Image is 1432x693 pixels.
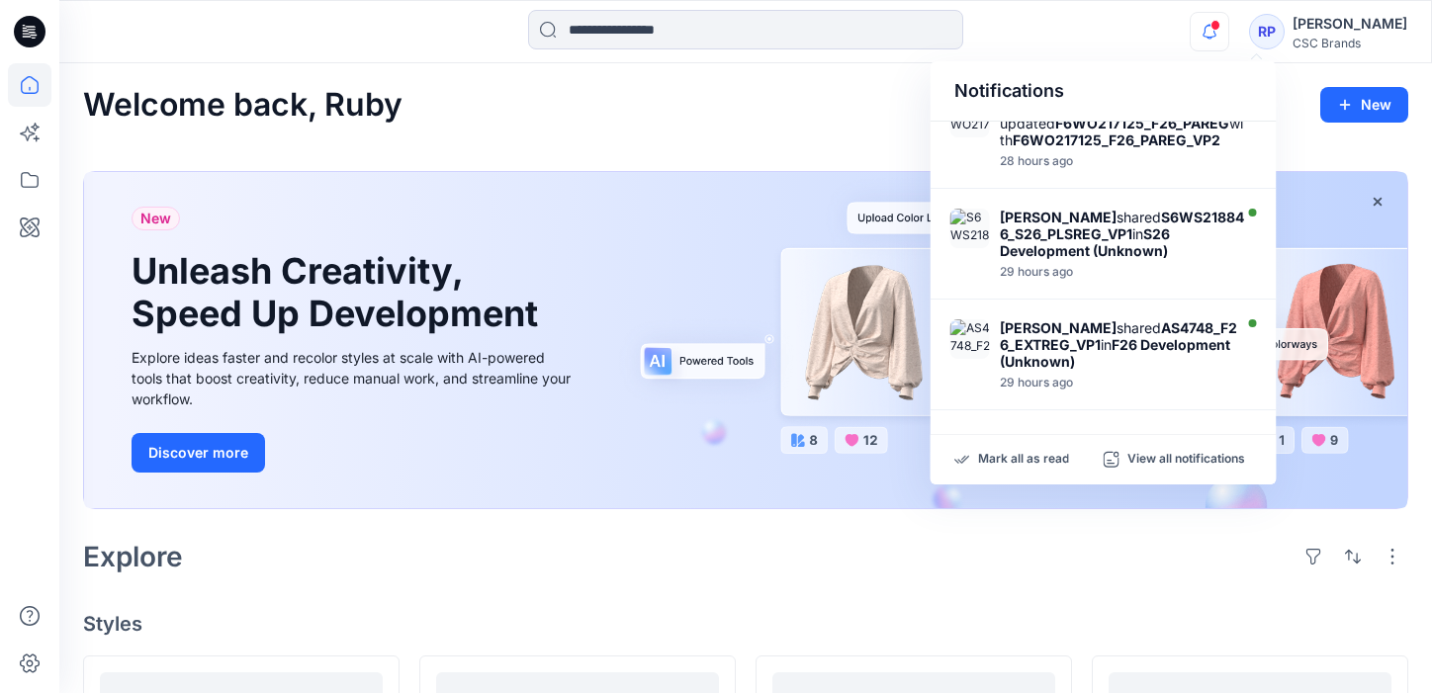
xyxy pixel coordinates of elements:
strong: S6WS218846_S26_PLSREG_VP1 [1000,209,1244,242]
div: Thursday, September 25, 2025 04:33 [1000,265,1245,279]
button: Discover more [132,433,265,473]
strong: [PERSON_NAME] [1000,209,1117,225]
div: has updated with [1000,98,1245,148]
div: Thursday, September 25, 2025 04:22 [1000,376,1245,390]
div: CSC Brands [1293,36,1407,50]
strong: F6WO217125_F26_PAREG_VP2 [1013,131,1220,148]
div: Explore ideas faster and recolor styles at scale with AI-powered tools that boost creativity, red... [132,347,577,409]
strong: [PERSON_NAME] [1000,319,1117,336]
img: AS4748_F26_EXTREG_VP1 [950,319,990,359]
img: S6WS218846_S26_PLSREG_VP1 [950,209,990,248]
a: Discover more [132,433,577,473]
div: Thursday, September 25, 2025 05:37 [1000,154,1245,168]
h2: Welcome back, Ruby [83,87,403,124]
p: View all notifications [1127,451,1245,469]
strong: F6WO217125_F26_PAREG [1055,115,1229,131]
div: RP [1249,14,1285,49]
h2: Explore [83,541,183,572]
div: Notifications [931,61,1277,122]
button: New [1320,87,1408,123]
span: New [140,207,171,230]
strong: AS4748_F26_EXTREG_VP1 [1000,319,1237,353]
h4: Styles [83,612,1408,636]
p: Mark all as read [978,451,1069,469]
h1: Unleash Creativity, Speed Up Development [132,250,547,335]
strong: S26 Development (Unknown) [1000,225,1170,259]
div: shared in [1000,319,1245,370]
div: [PERSON_NAME] [1293,12,1407,36]
div: shared in [1000,209,1245,259]
strong: F26 Development (Unknown) [1000,336,1230,370]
